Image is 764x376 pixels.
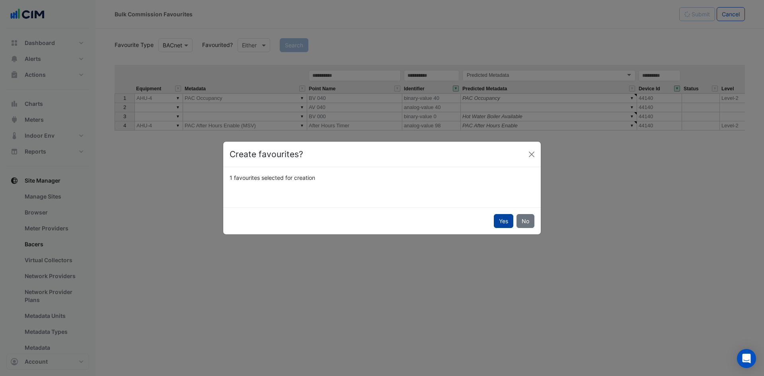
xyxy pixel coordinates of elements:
[526,148,538,160] button: Close
[225,173,539,182] div: 1 favourites selected for creation
[494,214,513,228] button: Yes
[230,148,303,161] h4: Create favourites?
[737,349,756,368] div: Open Intercom Messenger
[516,214,534,228] button: No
